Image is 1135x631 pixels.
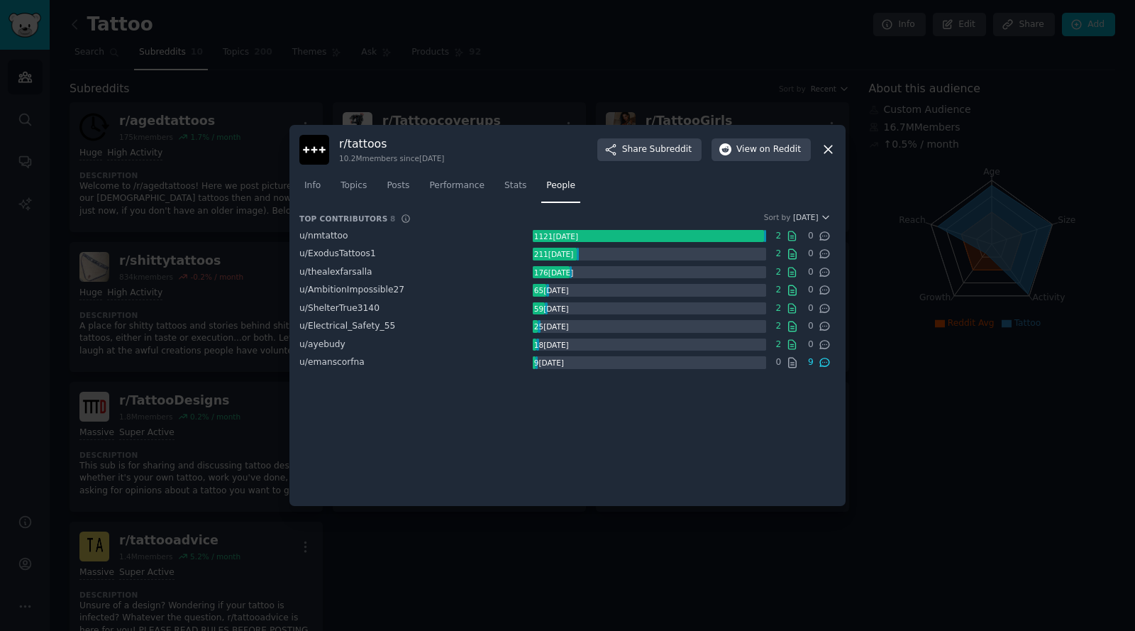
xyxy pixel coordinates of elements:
span: Posts [387,180,409,192]
span: 2 [771,320,786,333]
span: u/ nmtattoo [299,231,348,241]
div: 65 [DATE] [533,284,570,297]
button: ShareSubreddit [597,138,702,161]
span: 8 [390,214,396,223]
span: 0 [804,302,819,315]
div: 10.2M members since [DATE] [339,153,444,163]
div: 25 [DATE] [533,320,570,333]
span: Topics [340,180,367,192]
a: People [541,175,580,204]
span: People [546,180,575,192]
span: Stats [504,180,526,192]
a: Info [299,175,326,204]
a: Stats [499,175,531,204]
a: Performance [424,175,489,204]
img: tattoos [299,135,329,165]
div: 18 [DATE] [533,339,570,351]
span: Subreddit [650,143,692,156]
span: 2 [771,284,786,297]
span: u/ ExodusTattoos1 [299,248,376,258]
div: Sort by [764,212,791,222]
span: 0 [804,230,819,243]
button: Viewon Reddit [712,138,811,161]
span: 2 [771,302,786,315]
span: u/ thealexfarsalla [299,267,372,277]
div: 1121 [DATE] [533,230,580,243]
span: 0 [804,339,819,351]
span: 0 [804,284,819,297]
span: 9 [804,356,819,369]
div: 176 [DATE] [533,266,575,279]
span: Performance [429,180,485,192]
span: on Reddit [760,143,801,156]
span: u/ ayebudy [299,339,345,349]
span: 0 [804,320,819,333]
span: 2 [771,339,786,351]
span: u/ AmbitionImpossible27 [299,285,404,295]
span: 2 [771,230,786,243]
span: Info [304,180,321,192]
button: [DATE] [793,212,831,222]
a: Posts [382,175,414,204]
span: View [736,143,801,156]
span: u/ Electrical_Safety_55 [299,321,395,331]
span: [DATE] [793,212,819,222]
span: 2 [771,266,786,279]
h3: r/ tattoos [339,136,444,151]
div: 211 [DATE] [533,248,575,260]
div: 9 [DATE] [533,356,565,369]
div: 59 [DATE] [533,302,570,315]
a: Topics [336,175,372,204]
span: Share [622,143,692,156]
span: 0 [804,266,819,279]
span: 0 [804,248,819,260]
span: u/ ShelterTrue3140 [299,303,380,313]
span: 2 [771,248,786,260]
span: 0 [771,356,786,369]
h3: Top Contributors [299,214,396,224]
span: u/ emanscorfna [299,357,365,367]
